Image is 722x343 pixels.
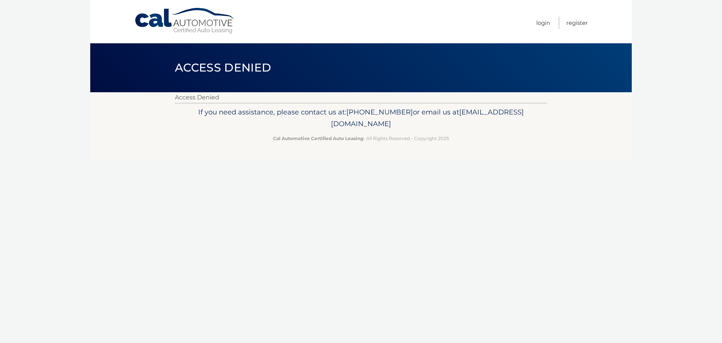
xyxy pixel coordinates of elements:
a: Cal Automotive [134,8,236,34]
a: Login [536,17,550,29]
span: Access Denied [175,61,271,75]
p: - All Rights Reserved - Copyright 2025 [180,134,542,142]
a: Register [566,17,588,29]
p: If you need assistance, please contact us at: or email us at [180,106,542,130]
p: Access Denied [175,92,547,103]
span: [PHONE_NUMBER] [346,108,413,116]
strong: Cal Automotive Certified Auto Leasing [273,136,363,141]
